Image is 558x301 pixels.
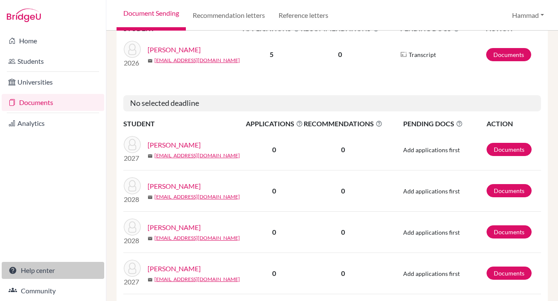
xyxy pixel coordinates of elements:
span: Add applications first [403,187,460,195]
img: Parchments logo [400,51,407,58]
img: Shahrour, Qais [124,41,141,58]
a: Documents [487,267,532,280]
a: [EMAIL_ADDRESS][DOMAIN_NAME] [154,57,240,64]
span: RECOMMENDATIONS [304,119,382,129]
a: Documents [487,143,532,156]
span: APPLICATIONS [246,119,303,129]
img: Bridge-U [7,9,41,22]
button: Hammad [508,7,548,23]
img: Abdulghani, Ahmed [124,219,141,236]
a: Help center [2,262,104,279]
a: [EMAIL_ADDRESS][DOMAIN_NAME] [154,193,240,201]
span: Transcript [409,50,436,59]
h5: No selected deadline [123,95,541,111]
a: [PERSON_NAME] [148,181,201,191]
b: 5 [270,50,273,58]
a: [EMAIL_ADDRESS][DOMAIN_NAME] [154,234,240,242]
a: Community [2,282,104,299]
a: Home [2,32,104,49]
span: Add applications first [403,229,460,236]
a: [PERSON_NAME] [148,45,201,55]
a: [PERSON_NAME] [148,140,201,150]
a: Documents [2,94,104,111]
a: [EMAIL_ADDRESS][DOMAIN_NAME] [154,275,240,283]
b: 0 [272,269,276,277]
span: mail [148,195,153,200]
a: Documents [487,225,532,239]
span: PENDING DOCS [403,119,486,129]
p: 2028 [124,194,141,204]
span: mail [148,153,153,159]
a: [PERSON_NAME] [148,222,201,233]
a: Documents [486,48,531,61]
p: 0 [304,268,382,278]
p: 2026 [124,58,141,68]
p: 2028 [124,236,141,246]
b: 0 [272,187,276,195]
th: STUDENT [123,118,245,129]
span: mail [148,58,153,63]
p: 2027 [124,153,141,163]
a: [EMAIL_ADDRESS][DOMAIN_NAME] [154,152,240,159]
a: Analytics [2,115,104,132]
img: Abdulkader, Qais [124,260,141,277]
b: 0 [272,228,276,236]
a: Students [2,53,104,70]
img: Abdelrazek, Eyad [124,136,141,153]
p: 2027 [124,277,141,287]
p: 0 [301,49,379,60]
b: 0 [272,145,276,153]
a: [PERSON_NAME] [148,264,201,274]
img: Abdulbagi, Mohammed [124,177,141,194]
p: 0 [304,145,382,155]
span: Add applications first [403,270,460,277]
p: 0 [304,227,382,237]
th: ACTION [486,118,541,129]
p: 0 [304,186,382,196]
span: mail [148,277,153,282]
span: Add applications first [403,146,460,153]
a: Universities [2,74,104,91]
span: mail [148,236,153,241]
a: Documents [487,184,532,197]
